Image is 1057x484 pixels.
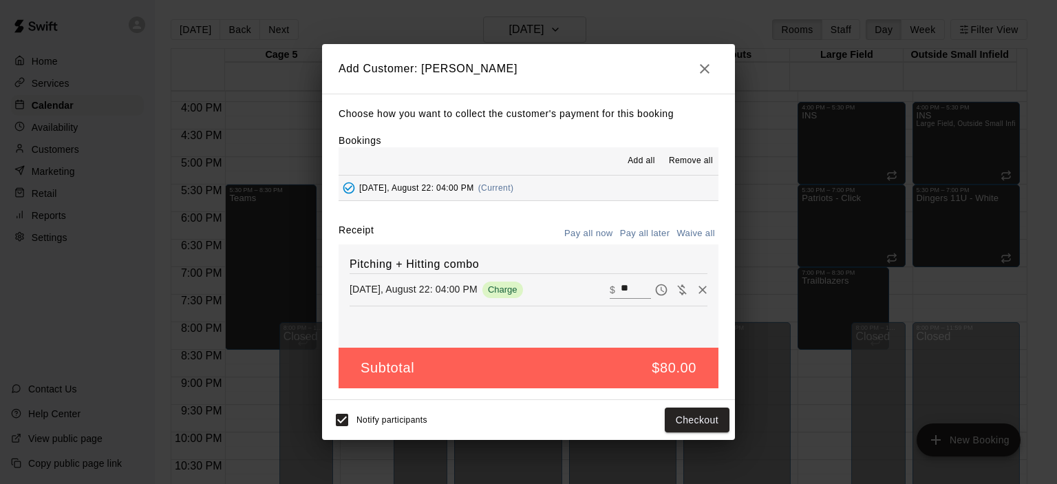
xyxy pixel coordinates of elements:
span: (Current) [478,183,514,193]
span: Remove all [669,154,713,168]
h5: Subtotal [361,359,414,377]
button: Add all [619,150,663,172]
button: Remove all [663,150,718,172]
span: [DATE], August 22: 04:00 PM [359,183,474,193]
button: Checkout [665,408,729,433]
span: Add all [628,154,655,168]
button: Pay all now [561,223,617,244]
span: Charge [482,284,523,295]
label: Receipt [339,223,374,244]
span: Pay later [651,283,672,295]
button: Remove [692,280,713,300]
span: Waive payment [672,283,692,295]
h6: Pitching + Hitting combo [350,255,707,273]
button: Waive all [673,223,718,244]
span: Notify participants [356,415,427,425]
h5: $80.00 [652,359,696,377]
p: Choose how you want to collect the customer's payment for this booking [339,105,718,123]
label: Bookings [339,135,381,146]
button: Pay all later [617,223,674,244]
h2: Add Customer: [PERSON_NAME] [322,44,735,94]
button: Added - Collect Payment[DATE], August 22: 04:00 PM(Current) [339,176,718,201]
p: $ [610,283,615,297]
p: [DATE], August 22: 04:00 PM [350,282,478,296]
button: Added - Collect Payment [339,178,359,198]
